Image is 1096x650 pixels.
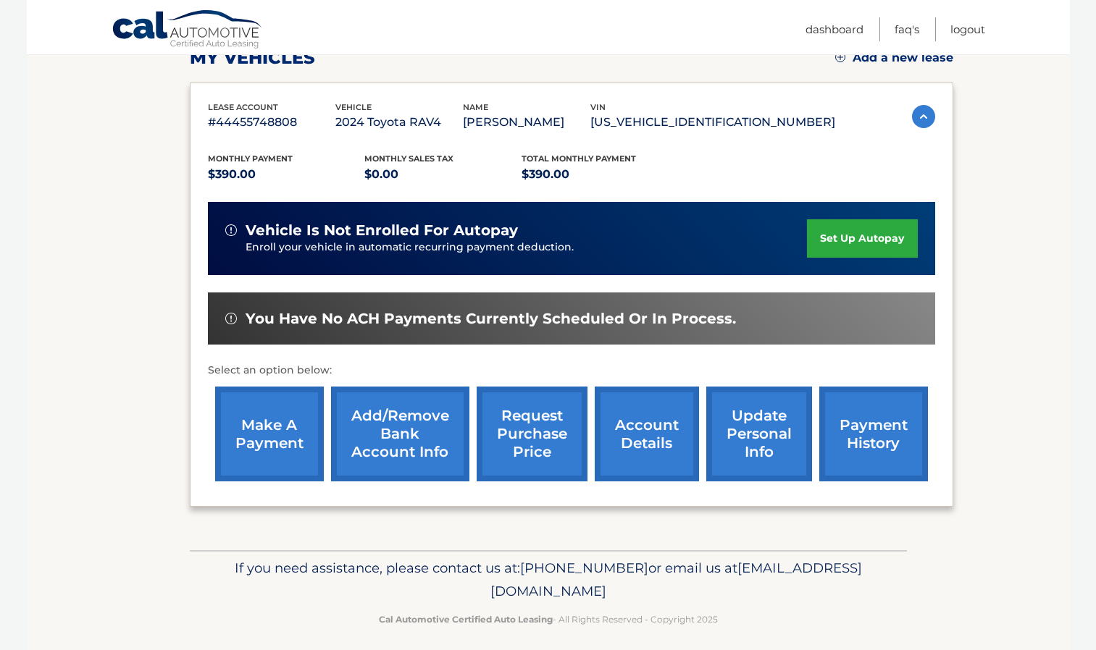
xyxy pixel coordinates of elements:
span: lease account [208,102,278,112]
a: Logout [950,17,985,41]
p: #44455748808 [208,112,335,132]
img: add.svg [835,52,845,62]
a: account details [595,387,699,481]
p: $390.00 [522,164,679,185]
strong: Cal Automotive Certified Auto Leasing [379,614,553,625]
p: 2024 Toyota RAV4 [335,112,463,132]
p: $0.00 [364,164,522,185]
p: [US_VEHICLE_IDENTIFICATION_NUMBER] [590,112,835,132]
span: Total Monthly Payment [522,153,636,164]
p: $390.00 [208,164,365,185]
img: alert-white.svg [225,224,237,236]
a: request purchase price [477,387,587,481]
span: vehicle [335,102,372,112]
span: You have no ACH payments currently scheduled or in process. [246,310,736,328]
a: Cal Automotive [112,9,264,51]
a: Add a new lease [835,51,953,65]
a: Dashboard [806,17,863,41]
img: accordion-active.svg [912,105,935,128]
span: [EMAIL_ADDRESS][DOMAIN_NAME] [490,560,862,599]
span: Monthly sales Tax [364,153,453,164]
p: Enroll your vehicle in automatic recurring payment deduction. [246,240,808,256]
p: [PERSON_NAME] [463,112,590,132]
a: make a payment [215,387,324,481]
h2: my vehicles [190,47,315,69]
span: [PHONE_NUMBER] [520,560,648,576]
span: name [463,102,488,112]
span: Monthly Payment [208,153,293,164]
a: update personal info [706,387,812,481]
span: vehicle is not enrolled for autopay [246,221,518,240]
img: alert-white.svg [225,313,237,324]
a: payment history [819,387,928,481]
p: Select an option below: [208,362,935,379]
span: vin [590,102,606,112]
p: If you need assistance, please contact us at: or email us at [199,557,898,603]
p: - All Rights Reserved - Copyright 2025 [199,612,898,627]
a: FAQ's [895,17,919,41]
a: Add/Remove bank account info [331,387,469,481]
a: set up autopay [807,219,917,258]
